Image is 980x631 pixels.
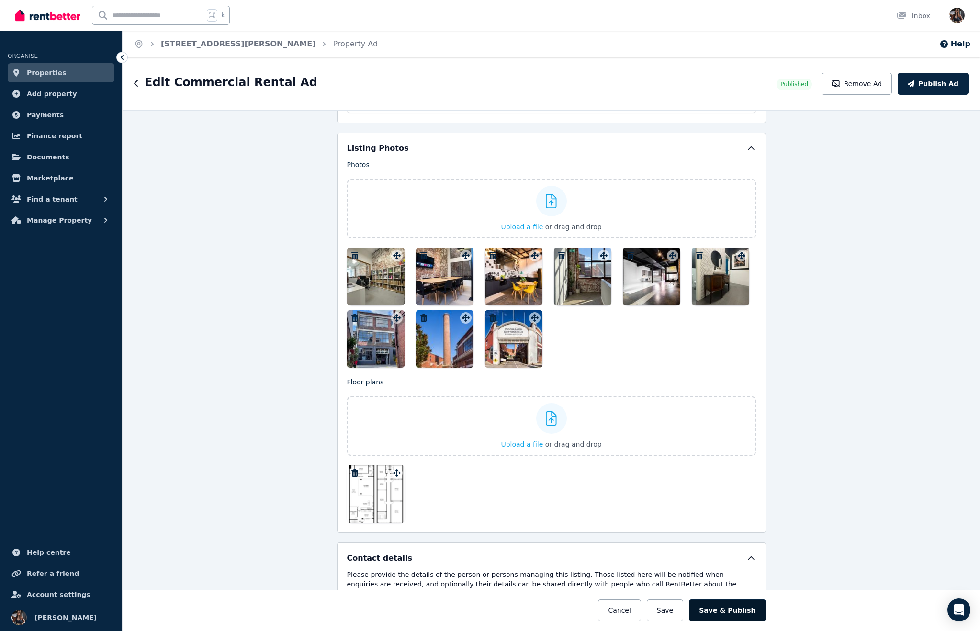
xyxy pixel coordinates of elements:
[8,53,38,59] span: ORGANISE
[15,8,80,23] img: RentBetter
[939,38,970,50] button: Help
[598,599,641,621] button: Cancel
[545,440,602,448] span: or drag and drop
[501,223,543,231] span: Upload a file
[347,143,409,154] h5: Listing Photos
[8,147,114,167] a: Documents
[501,440,543,448] span: Upload a file
[27,109,64,121] span: Payments
[347,570,756,598] p: Please provide the details of the person or persons managing this listing. Those listed here will...
[8,169,114,188] a: Marketplace
[27,214,92,226] span: Manage Property
[8,211,114,230] button: Manage Property
[27,172,73,184] span: Marketplace
[780,80,808,88] span: Published
[647,599,683,621] button: Save
[27,88,77,100] span: Add property
[27,193,78,205] span: Find a tenant
[545,223,602,231] span: or drag and drop
[145,75,317,90] h1: Edit Commercial Rental Ad
[333,39,378,48] a: Property Ad
[161,39,315,48] a: [STREET_ADDRESS][PERSON_NAME]
[898,73,969,95] button: Publish Ad
[11,610,27,625] img: Vikki
[822,73,892,95] button: Remove Ad
[949,8,965,23] img: Vikki
[8,190,114,209] button: Find a tenant
[947,598,970,621] div: Open Intercom Messenger
[347,160,756,169] p: Photos
[27,547,71,558] span: Help centre
[897,11,930,21] div: Inbox
[501,439,601,449] button: Upload a file or drag and drop
[8,84,114,103] a: Add property
[8,63,114,82] a: Properties
[27,589,90,600] span: Account settings
[8,543,114,562] a: Help centre
[123,31,389,57] nav: Breadcrumb
[501,222,601,232] button: Upload a file or drag and drop
[8,585,114,604] a: Account settings
[8,105,114,124] a: Payments
[27,568,79,579] span: Refer a friend
[8,126,114,146] a: Finance report
[347,552,413,564] h5: Contact details
[8,564,114,583] a: Refer a friend
[27,130,82,142] span: Finance report
[27,151,69,163] span: Documents
[689,599,766,621] button: Save & Publish
[34,612,97,623] span: [PERSON_NAME]
[27,67,67,79] span: Properties
[221,11,225,19] span: k
[347,377,756,387] p: Floor plans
